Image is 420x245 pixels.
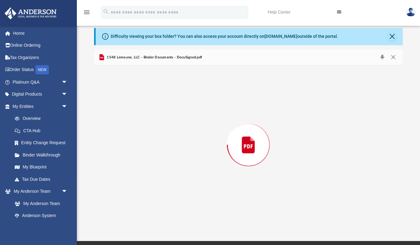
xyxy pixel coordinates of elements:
[105,55,202,60] span: 1548 Lemoyne, LLC - Binder Documents - DocuSigned.pdf
[9,161,74,173] a: My Blueprint
[4,39,77,52] a: Online Ordering
[9,197,71,210] a: My Anderson Team
[3,7,58,19] img: Anderson Advisors Platinum Portal
[4,27,77,39] a: Home
[111,33,338,40] div: Difficulty viewing your box folder? You can also access your account directly on outside of the p...
[83,9,90,16] i: menu
[9,137,77,149] a: Entity Change Request
[264,34,297,39] a: [DOMAIN_NAME]
[61,100,74,113] span: arrow_drop_down
[4,100,77,113] a: My Entitiesarrow_drop_down
[4,185,74,198] a: My Anderson Teamarrow_drop_down
[61,88,74,101] span: arrow_drop_down
[9,210,74,222] a: Anderson System
[9,124,77,137] a: CTA Hub
[4,88,77,101] a: Digital Productsarrow_drop_down
[4,51,77,64] a: Tax Organizers
[406,8,415,17] img: User Pic
[9,222,74,234] a: Client Referrals
[35,65,49,74] div: NEW
[388,53,399,62] button: Close
[61,185,74,198] span: arrow_drop_down
[9,173,77,185] a: Tax Due Dates
[388,32,396,41] button: Close
[377,53,388,62] button: Download
[9,149,77,161] a: Binder Walkthrough
[83,12,90,16] a: menu
[94,49,403,224] div: Preview
[61,76,74,89] span: arrow_drop_down
[4,64,77,76] a: Order StatusNEW
[103,8,109,15] i: search
[4,76,77,88] a: Platinum Q&Aarrow_drop_down
[9,113,77,125] a: Overview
